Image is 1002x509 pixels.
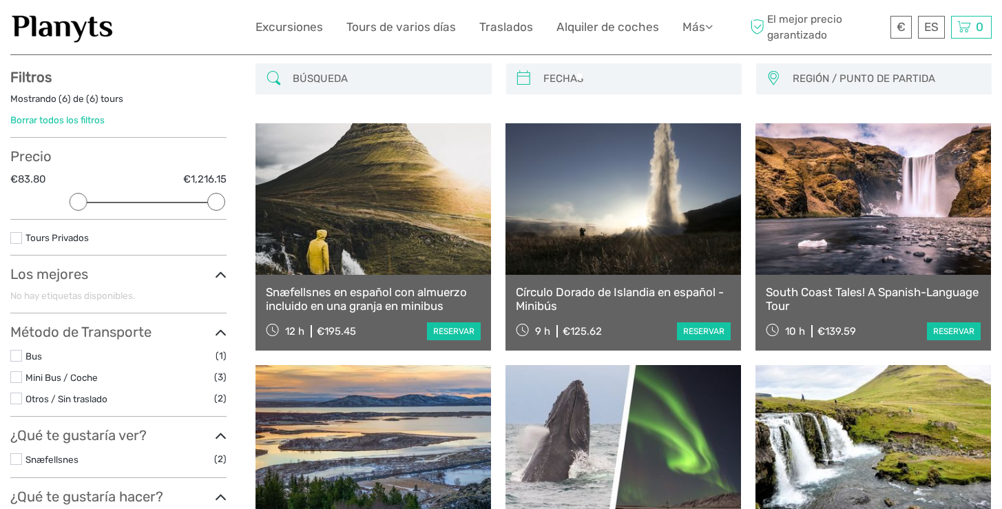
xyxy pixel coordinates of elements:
button: Open LiveChat chat widget [158,21,175,38]
input: FECHAS [538,67,735,91]
a: Mini Bus / Coche [25,372,98,383]
h3: Precio [10,148,227,165]
img: 1453-555b4ac7-172b-4ae9-927d-298d0724a4f4_logo_small.jpg [10,10,115,44]
a: Otros / Sin traslado [25,393,107,404]
a: South Coast Tales! A Spanish-Language Tour [766,285,981,313]
a: Snæfellsnes [25,454,79,465]
label: 6 [90,92,95,105]
span: (2) [214,451,227,467]
a: reservar [427,322,481,340]
h3: Los mejores [10,266,227,282]
div: Mostrando ( ) de ( ) tours [10,92,227,114]
label: €1,216.15 [183,172,227,187]
a: reservar [677,322,731,340]
p: We're away right now. Please check back later! [19,24,156,35]
span: 9 h [535,325,550,337]
label: €83.80 [10,172,45,187]
a: Excursiones [255,17,323,37]
span: 10 h [785,325,805,337]
span: € [897,20,906,34]
div: €195.45 [317,325,356,337]
a: Traslados [479,17,533,37]
button: REGIÓN / PUNTO DE PARTIDA [786,67,985,90]
h3: ¿Qué te gustaría hacer? [10,488,227,505]
a: Más [682,17,713,37]
span: (3) [214,369,227,385]
a: Bus [25,351,42,362]
h3: Método de Transporte [10,324,227,340]
h3: ¿Qué te gustaría ver? [10,427,227,444]
span: 0 [974,20,985,34]
a: Snæfellsnes en español con almuerzo incluido en una granja en minibus [266,285,481,313]
a: reservar [927,322,981,340]
span: (2) [214,391,227,406]
label: 6 [62,92,67,105]
a: Tours de varios días [346,17,456,37]
div: €139.59 [817,325,856,337]
span: 12 h [285,325,304,337]
span: No hay etiquetas disponibles. [10,290,135,301]
div: ES [918,16,945,39]
a: Borrar todos los filtros [10,114,105,125]
span: (1) [216,348,227,364]
input: BÚSQUEDA [287,67,484,91]
div: €125.62 [563,325,602,337]
a: Alquiler de coches [556,17,659,37]
a: Tours Privados [25,232,89,243]
strong: Filtros [10,69,52,85]
span: El mejor precio garantizado [747,12,887,42]
a: Círculo Dorado de Islandia en español - Minibús [516,285,731,313]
